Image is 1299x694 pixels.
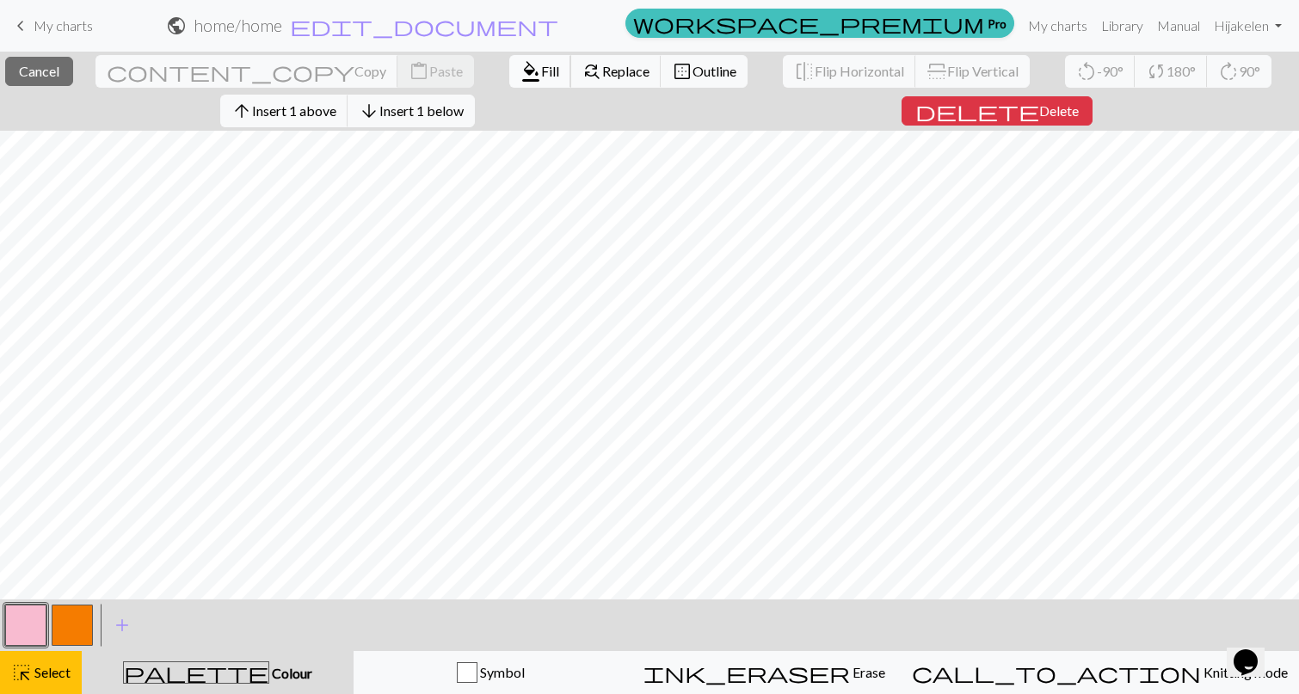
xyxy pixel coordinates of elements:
[850,664,885,680] span: Erase
[783,55,916,88] button: Flip Horizontal
[520,59,541,83] span: format_color_fill
[19,63,59,79] span: Cancel
[220,95,348,127] button: Insert 1 above
[570,55,662,88] button: Replace
[794,59,815,83] span: flip
[1065,55,1136,88] button: -90°
[947,63,1019,79] span: Flip Vertical
[901,651,1299,694] button: Knitting mode
[1094,9,1150,43] a: Library
[95,55,398,88] button: Copy
[10,14,31,38] span: keyboard_arrow_left
[194,15,282,35] h2: home / home
[112,613,132,637] span: add
[379,102,464,119] span: Insert 1 below
[348,95,475,127] button: Insert 1 below
[1097,63,1124,79] span: -90°
[107,59,354,83] span: content_copy
[541,63,559,79] span: Fill
[902,96,1093,126] button: Delete
[925,61,949,82] span: flip
[672,59,693,83] span: border_outer
[1076,59,1097,83] span: rotate_left
[354,651,627,694] button: Symbol
[1207,55,1271,88] button: 90°
[915,99,1039,123] span: delete
[11,660,32,685] span: highlight_alt
[633,11,984,35] span: workspace_premium
[5,57,73,86] button: Cancel
[582,59,602,83] span: find_replace
[693,63,736,79] span: Outline
[1135,55,1208,88] button: 180°
[252,102,336,119] span: Insert 1 above
[1167,63,1196,79] span: 180°
[477,664,525,680] span: Symbol
[602,63,649,79] span: Replace
[1146,59,1167,83] span: sync
[1150,9,1207,43] a: Manual
[1039,102,1079,119] span: Delete
[509,55,571,88] button: Fill
[354,63,386,79] span: Copy
[1207,9,1289,43] a: Hijakelen
[166,14,187,38] span: public
[124,660,268,685] span: palette
[661,55,748,88] button: Outline
[269,665,312,681] span: Colour
[912,660,1201,685] span: call_to_action
[1021,9,1094,43] a: My charts
[1239,63,1260,79] span: 90°
[627,651,901,694] button: Erase
[815,63,904,79] span: Flip Horizontal
[82,651,354,694] button: Colour
[10,11,93,40] a: My charts
[231,99,252,123] span: arrow_upward
[1201,664,1288,680] span: Knitting mode
[359,99,379,123] span: arrow_downward
[32,664,71,680] span: Select
[290,14,558,38] span: edit_document
[643,660,850,685] span: ink_eraser
[915,55,1030,88] button: Flip Vertical
[1218,59,1239,83] span: rotate_right
[34,17,93,34] span: My charts
[625,9,1014,38] a: Pro
[1227,625,1282,677] iframe: chat widget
